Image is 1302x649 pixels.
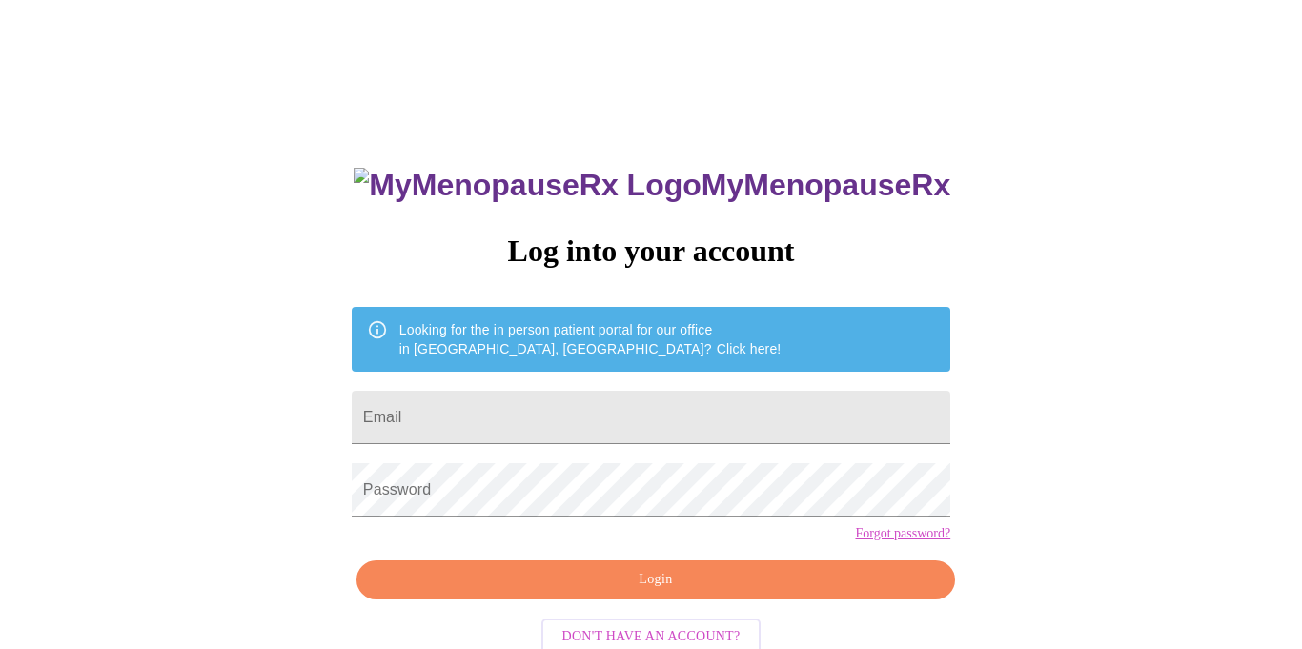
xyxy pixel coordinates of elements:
[717,341,782,356] a: Click here!
[399,313,782,366] div: Looking for the in person patient portal for our office in [GEOGRAPHIC_DATA], [GEOGRAPHIC_DATA]?
[855,526,950,541] a: Forgot password?
[354,168,950,203] h3: MyMenopauseRx
[352,233,950,269] h3: Log into your account
[378,568,933,592] span: Login
[537,627,766,643] a: Don't have an account?
[356,560,955,599] button: Login
[562,625,741,649] span: Don't have an account?
[354,168,701,203] img: MyMenopauseRx Logo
